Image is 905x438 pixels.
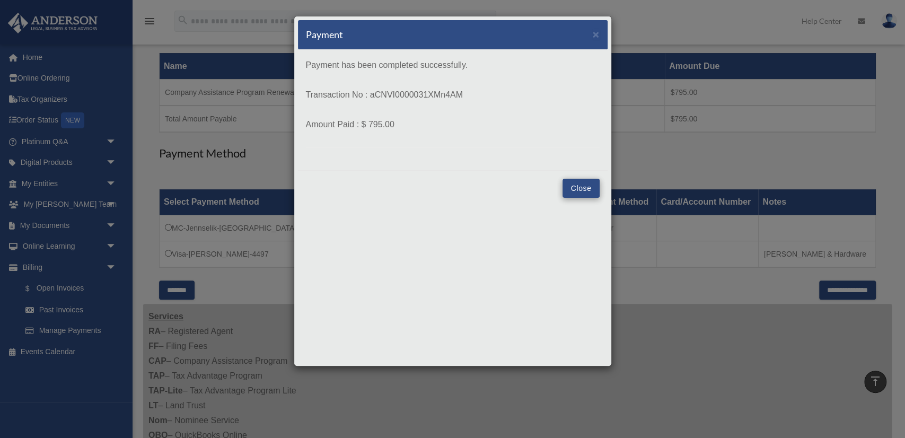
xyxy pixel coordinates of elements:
button: Close [563,179,599,198]
button: Close [593,29,600,40]
span: × [593,28,600,40]
p: Transaction No : aCNVI0000031XMn4AM [306,87,600,102]
h5: Payment [306,28,343,41]
p: Payment has been completed successfully. [306,58,600,73]
p: Amount Paid : $ 795.00 [306,117,600,132]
